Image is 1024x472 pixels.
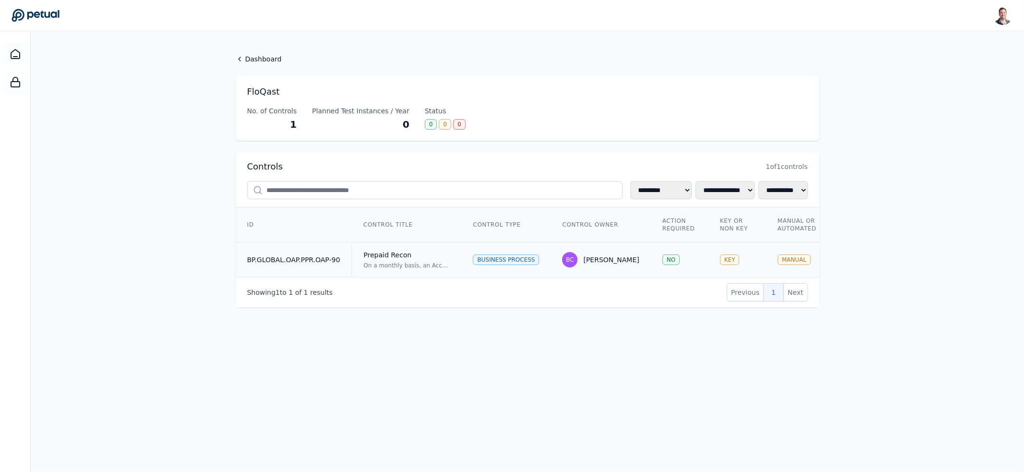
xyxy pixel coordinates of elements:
div: MANUAL [778,254,811,265]
button: Next [783,283,808,302]
td: BP.GLOBAL.OAP.PPR.OAP-90 [236,242,352,278]
nav: Pagination [727,283,808,302]
th: Action Required [651,207,709,242]
div: Planned Test Instances / Year [312,106,410,116]
span: 1 of 1 controls [766,162,807,171]
th: Key or Non Key [709,207,766,242]
p: Showing to of results [247,288,333,297]
div: Prepaid Recon [363,250,450,260]
a: SOC [4,71,27,94]
div: 1 [247,118,297,131]
h2: Controls [247,160,283,173]
h1: FloQast [247,85,808,98]
div: On a monthly basis, an Accounting Team Reviewer reviews the Prepaid reconciliation, which include... [363,262,450,269]
div: Status [425,106,466,116]
span: BC [566,256,574,264]
th: Control Owner [551,207,651,242]
div: 0 [425,119,437,130]
div: Business Process [473,254,539,265]
img: Snir Kodesh [993,6,1012,25]
a: Go to Dashboard [12,9,60,22]
div: 0 [453,119,466,130]
th: Manual or Automated [766,207,833,242]
span: 1 [276,289,280,296]
a: Dashboard [236,54,819,64]
span: Control Title [363,221,413,229]
div: No. of Controls [247,106,297,116]
span: ID [247,221,254,229]
a: Dashboard [4,43,27,66]
div: NO [663,254,680,265]
div: [PERSON_NAME] [583,255,639,265]
div: KEY [720,254,740,265]
button: 1 [763,283,784,302]
div: 0 [312,118,410,131]
div: 0 [439,119,451,130]
button: Previous [727,283,764,302]
span: 1 [304,289,308,296]
th: Control Type [461,207,551,242]
span: 1 [289,289,293,296]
